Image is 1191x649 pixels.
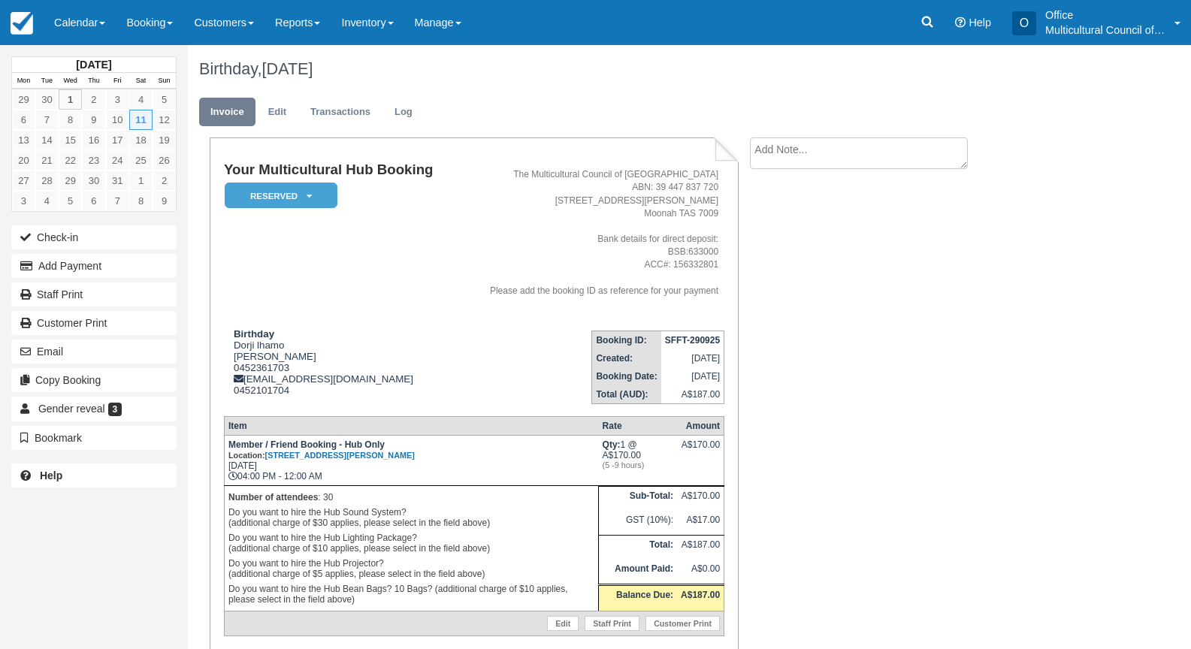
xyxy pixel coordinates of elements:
[11,368,177,392] button: Copy Booking
[153,73,176,89] th: Sun
[106,110,129,130] a: 10
[224,416,598,435] th: Item
[681,439,720,462] div: A$170.00
[603,439,621,450] strong: Qty
[153,171,176,191] a: 2
[228,556,594,581] p: Do you want to hire the Hub Projector? (additional charge of $5 applies, please select in the fie...
[12,150,35,171] a: 20
[224,162,457,178] h1: Your Multicultural Hub Booking
[35,130,59,150] a: 14
[228,530,594,556] p: Do you want to hire the Hub Lighting Package? (additional charge of $10 applies, please select in...
[12,130,35,150] a: 13
[35,150,59,171] a: 21
[11,340,177,364] button: Email
[129,110,153,130] a: 11
[106,89,129,110] a: 3
[599,486,678,510] th: Sub-Total:
[665,335,720,346] strong: SFFT-290925
[40,469,62,481] b: Help
[257,98,298,127] a: Edit
[599,585,678,611] th: Balance Due:
[592,331,661,349] th: Booking ID:
[12,110,35,130] a: 6
[59,73,82,89] th: Wed
[599,435,678,485] td: 1 @ A$170.00
[1045,23,1165,38] p: Multicultural Council of [GEOGRAPHIC_DATA]
[11,225,177,249] button: Check-in
[599,416,678,435] th: Rate
[1045,8,1165,23] p: Office
[106,171,129,191] a: 31
[224,328,457,396] div: Dorji lhamo [PERSON_NAME] 0452361703 [EMAIL_ADDRESS][DOMAIN_NAME] 0452101704
[265,451,415,460] a: [STREET_ADDRESS][PERSON_NAME]
[677,486,724,510] td: A$170.00
[228,490,594,505] p: : 30
[228,492,318,503] strong: Number of attendees
[199,60,1070,78] h1: Birthday,
[228,581,594,607] p: Do you want to hire the Hub Bean Bags? 10 Bags? (additional charge of $10 applies, please select ...
[599,511,678,535] td: GST (10%):
[661,349,724,367] td: [DATE]
[59,150,82,171] a: 22
[11,311,177,335] a: Customer Print
[11,282,177,306] a: Staff Print
[463,168,718,297] address: The Multicultural Council of [GEOGRAPHIC_DATA] ABN: 39 447 837 720 [STREET_ADDRESS][PERSON_NAME] ...
[82,150,105,171] a: 23
[82,89,105,110] a: 2
[129,191,153,211] a: 8
[599,535,678,559] th: Total:
[82,171,105,191] a: 30
[129,130,153,150] a: 18
[106,150,129,171] a: 24
[677,560,724,585] td: A$0.00
[199,98,255,127] a: Invoice
[11,12,33,35] img: checkfront-main-nav-mini-logo.png
[603,460,674,469] em: (5 -9 hours)
[12,171,35,191] a: 27
[106,191,129,211] a: 7
[35,191,59,211] a: 4
[645,616,720,631] a: Customer Print
[82,130,105,150] a: 16
[677,416,724,435] th: Amount
[59,89,82,110] a: 1
[224,182,332,210] a: Reserved
[955,17,966,28] i: Help
[35,89,59,110] a: 30
[225,183,337,209] em: Reserved
[153,89,176,110] a: 5
[677,535,724,559] td: A$187.00
[59,171,82,191] a: 29
[11,463,177,488] a: Help
[129,171,153,191] a: 1
[547,616,579,631] a: Edit
[592,367,661,385] th: Booking Date:
[38,403,105,415] span: Gender reveal
[153,130,176,150] a: 19
[76,59,111,71] strong: [DATE]
[153,150,176,171] a: 26
[129,73,153,89] th: Sat
[234,328,274,340] strong: Birthday
[106,73,129,89] th: Fri
[969,17,991,29] span: Help
[153,110,176,130] a: 12
[224,435,598,485] td: [DATE] 04:00 PM - 12:00 AM
[592,385,661,404] th: Total (AUD):
[592,349,661,367] th: Created:
[108,403,122,416] span: 3
[1012,11,1036,35] div: O
[228,439,415,460] strong: Member / Friend Booking - Hub Only
[677,511,724,535] td: A$17.00
[383,98,424,127] a: Log
[228,505,594,530] p: Do you want to hire the Hub Sound System? (additional charge of $30 applies, please select in the...
[35,73,59,89] th: Tue
[12,191,35,211] a: 3
[585,616,639,631] a: Staff Print
[681,590,720,600] strong: A$187.00
[35,110,59,130] a: 7
[11,254,177,278] button: Add Payment
[12,89,35,110] a: 29
[106,130,129,150] a: 17
[299,98,382,127] a: Transactions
